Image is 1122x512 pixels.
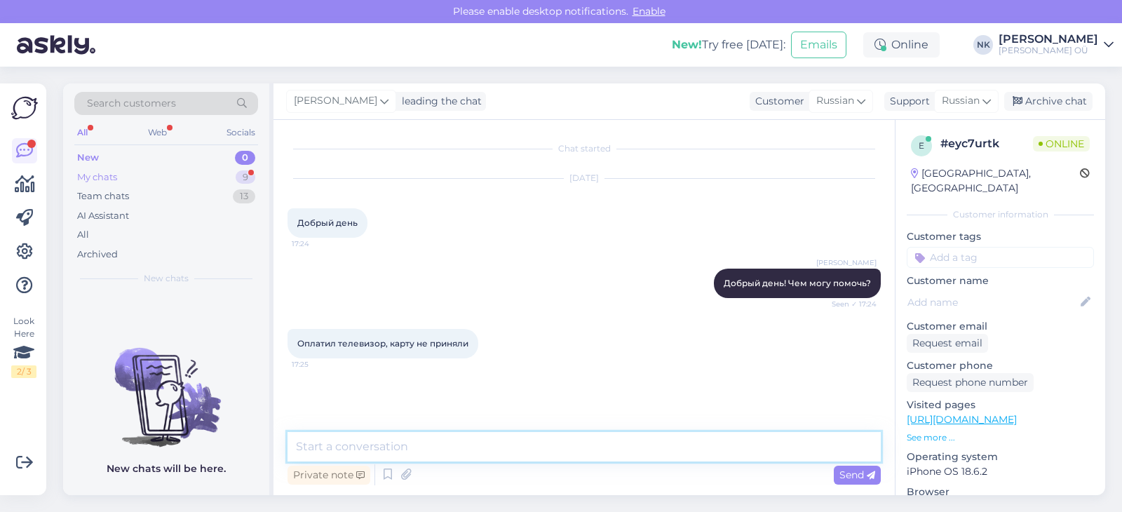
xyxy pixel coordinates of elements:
[77,209,129,223] div: AI Assistant
[233,189,255,203] div: 13
[628,5,670,18] span: Enable
[11,95,38,121] img: Askly Logo
[77,151,99,165] div: New
[74,123,90,142] div: All
[144,272,189,285] span: New chats
[911,166,1080,196] div: [GEOGRAPHIC_DATA], [GEOGRAPHIC_DATA]
[907,464,1094,479] p: iPhone OS 18.6.2
[750,94,804,109] div: Customer
[863,32,940,58] div: Online
[999,34,1114,56] a: [PERSON_NAME][PERSON_NAME] OÜ
[63,323,269,449] img: No chats
[907,413,1017,426] a: [URL][DOMAIN_NAME]
[907,398,1094,412] p: Visited pages
[907,373,1034,392] div: Request phone number
[907,295,1078,310] input: Add name
[11,365,36,378] div: 2 / 3
[907,485,1094,499] p: Browser
[907,247,1094,268] input: Add a tag
[907,450,1094,464] p: Operating system
[907,431,1094,444] p: See more ...
[839,469,875,481] span: Send
[791,32,846,58] button: Emails
[907,208,1094,221] div: Customer information
[824,299,877,309] span: Seen ✓ 17:24
[77,189,129,203] div: Team chats
[294,93,377,109] span: [PERSON_NAME]
[11,315,36,378] div: Look Here
[1004,92,1093,111] div: Archive chat
[396,94,482,109] div: leading the chat
[942,93,980,109] span: Russian
[292,359,344,370] span: 17:25
[907,229,1094,244] p: Customer tags
[907,358,1094,373] p: Customer phone
[907,319,1094,334] p: Customer email
[816,257,877,268] span: [PERSON_NAME]
[77,170,117,184] div: My chats
[288,172,881,184] div: [DATE]
[672,36,785,53] div: Try free [DATE]:
[672,38,702,51] b: New!
[999,45,1098,56] div: [PERSON_NAME] OÜ
[907,334,988,353] div: Request email
[288,466,370,485] div: Private note
[288,142,881,155] div: Chat started
[884,94,930,109] div: Support
[940,135,1033,152] div: # eyc7urtk
[145,123,170,142] div: Web
[724,278,871,288] span: Добрый день! Чем могу помочь?
[87,96,176,111] span: Search customers
[973,35,993,55] div: NK
[907,274,1094,288] p: Customer name
[224,123,258,142] div: Socials
[77,248,118,262] div: Archived
[816,93,854,109] span: Russian
[999,34,1098,45] div: [PERSON_NAME]
[1033,136,1090,151] span: Online
[292,238,344,249] span: 17:24
[77,228,89,242] div: All
[297,217,358,228] span: Добрый день
[235,151,255,165] div: 0
[297,338,468,349] span: Оплатил телевизор, карту не приняли
[919,140,924,151] span: e
[107,462,226,476] p: New chats will be here.
[236,170,255,184] div: 9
